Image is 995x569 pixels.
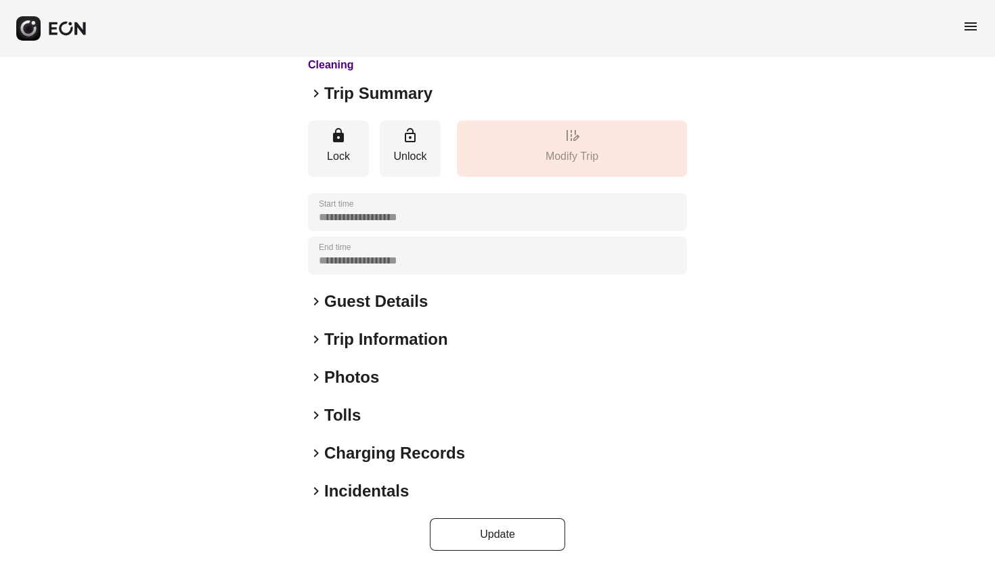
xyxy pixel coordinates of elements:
[430,518,565,551] button: Update
[386,148,434,165] p: Unlock
[324,480,409,502] h2: Incidentals
[308,293,324,310] span: keyboard_arrow_right
[308,85,324,102] span: keyboard_arrow_right
[324,442,465,464] h2: Charging Records
[324,366,379,388] h2: Photos
[315,148,362,165] p: Lock
[308,57,590,73] h3: Cleaning
[380,121,441,177] button: Unlock
[308,369,324,385] span: keyboard_arrow_right
[308,445,324,461] span: keyboard_arrow_right
[324,291,428,312] h2: Guest Details
[330,127,347,144] span: lock
[963,18,979,35] span: menu
[402,127,418,144] span: lock_open
[308,483,324,499] span: keyboard_arrow_right
[324,329,448,350] h2: Trip Information
[308,331,324,347] span: keyboard_arrow_right
[308,407,324,423] span: keyboard_arrow_right
[324,83,433,104] h2: Trip Summary
[324,404,361,426] h2: Tolls
[308,121,369,177] button: Lock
